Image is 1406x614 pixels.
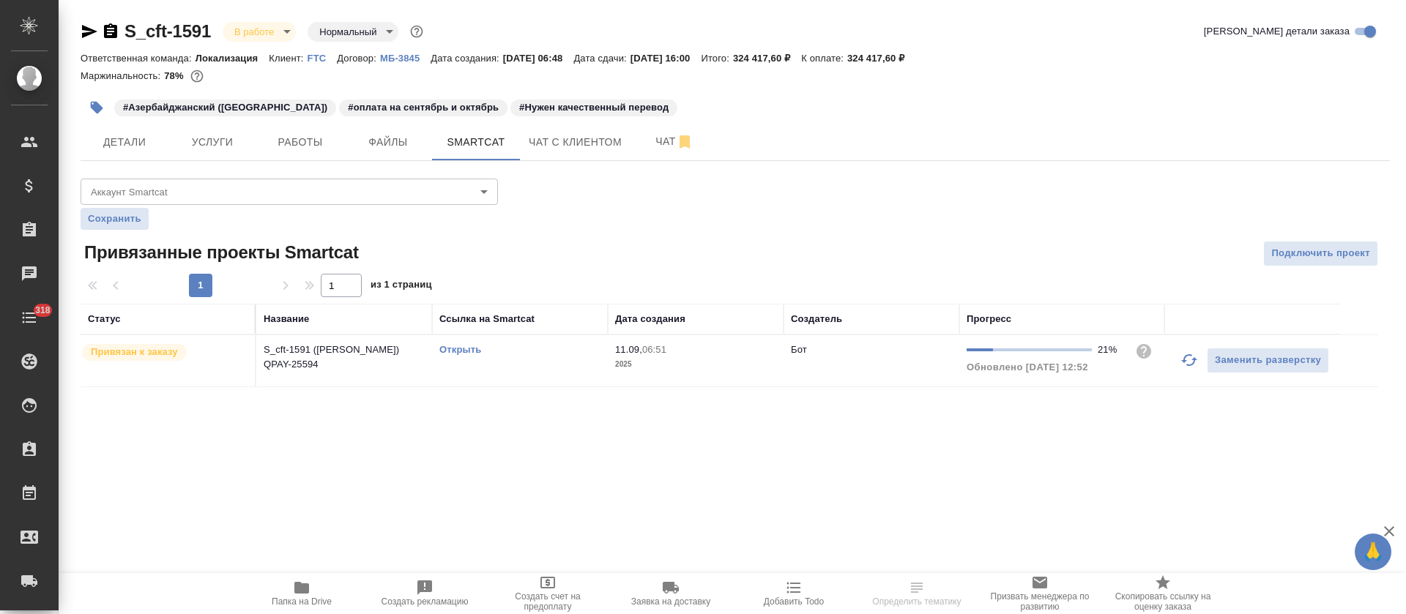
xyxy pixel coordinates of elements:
p: Дата сдачи: [573,53,630,64]
span: Азербайджанский (Латиница) [113,100,338,113]
p: Клиент: [269,53,307,64]
div: Создатель [791,312,842,326]
div: В работе [308,22,398,42]
p: #Нужен качественный перевод [519,100,669,115]
button: Подключить проект [1263,241,1378,266]
span: Чат [639,132,710,151]
span: 🙏 [1361,536,1385,567]
p: Итого: [701,53,732,64]
button: 59318.34 RUB; [187,67,207,86]
div: 21% [1098,342,1123,357]
button: Заменить разверстку [1207,348,1329,373]
button: Скопировать ссылку для ЯМессенджера [81,23,98,40]
span: Smartcat [441,133,511,151]
p: Ответственная команда: [81,53,196,64]
p: FTC [308,53,338,64]
button: Нормальный [315,26,381,38]
span: из 1 страниц [371,276,432,297]
button: В работе [230,26,278,38]
button: Добавить тэг [81,91,113,124]
span: Сохранить [88,211,141,226]
p: #оплата на сентябрь и октябрь [348,100,499,115]
span: Файлы [353,133,423,151]
div: Ссылка на Smartcat [439,312,535,326]
svg: Отписаться [676,133,693,151]
span: Заменить разверстку [1215,352,1321,369]
div: Статус [88,312,121,326]
p: К оплате: [801,53,847,64]
button: Обновить прогресс [1172,342,1207,378]
span: Работы [265,133,335,151]
p: 11.09, [615,344,642,355]
p: 2025 [615,357,776,372]
a: S_cft-1591 [124,21,211,41]
p: 06:51 [642,344,666,355]
a: Открыть [439,344,481,355]
p: Привязан к заказу [91,345,178,359]
div: ​ [81,179,498,205]
div: Прогресс [967,312,1011,326]
p: [DATE] 16:00 [631,53,702,64]
p: Локализация [196,53,269,64]
span: оплата на сентябрь и октябрь [338,100,509,113]
button: Сохранить [81,208,149,230]
p: Маржинальность: [81,70,164,81]
div: Дата создания [615,312,685,326]
p: Дата создания: [431,53,502,64]
div: В работе [223,22,296,42]
span: [PERSON_NAME] детали заказа [1204,24,1350,39]
button: 🙏 [1355,533,1391,570]
span: Подключить проект [1271,245,1370,262]
div: Название [264,312,309,326]
p: 324 417,60 ₽ [733,53,801,64]
span: Чат с клиентом [529,133,622,151]
p: S_cft-1591 ([PERSON_NAME]) QPAY-25594 [264,342,425,372]
p: [DATE] 06:48 [503,53,574,64]
span: 318 [26,303,59,318]
a: МБ-3845 [380,51,431,64]
a: FTC [308,51,338,64]
button: Скопировать ссылку [102,23,119,40]
p: #Азербайджанский ([GEOGRAPHIC_DATA]) [123,100,327,115]
p: 78% [164,70,187,81]
span: Привязанные проекты Smartcat [81,241,359,264]
span: Детали [89,133,160,151]
p: МБ-3845 [380,53,431,64]
p: Бот [791,344,807,355]
span: Нужен качественный перевод [509,100,679,113]
p: 324 417,60 ₽ [847,53,915,64]
p: Договор: [337,53,380,64]
span: Обновлено [DATE] 12:52 [967,362,1088,372]
a: 318 [4,299,55,336]
span: Услуги [177,133,248,151]
button: Доп статусы указывают на важность/срочность заказа [407,22,426,41]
